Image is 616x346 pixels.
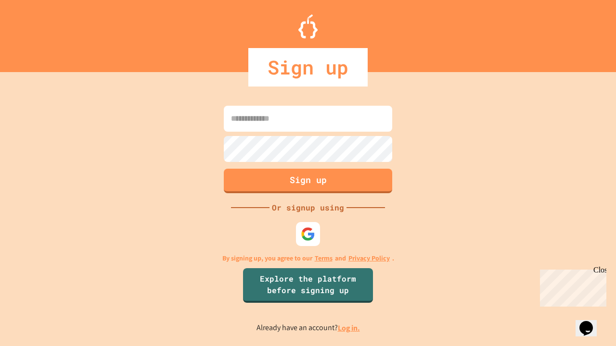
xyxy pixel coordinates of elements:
[224,169,392,193] button: Sign up
[315,253,333,263] a: Terms
[298,14,318,38] img: Logo.svg
[536,266,606,307] iframe: chat widget
[576,308,606,336] iframe: chat widget
[348,253,390,263] a: Privacy Policy
[338,323,360,333] a: Log in.
[248,48,368,86] div: Sign up
[269,202,346,213] div: Or signup using
[301,227,315,241] img: google-icon.svg
[4,4,66,61] div: Chat with us now!Close
[243,268,373,303] a: Explore the platform before signing up
[222,253,394,263] p: By signing up, you agree to our and .
[257,322,360,334] p: Already have an account?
